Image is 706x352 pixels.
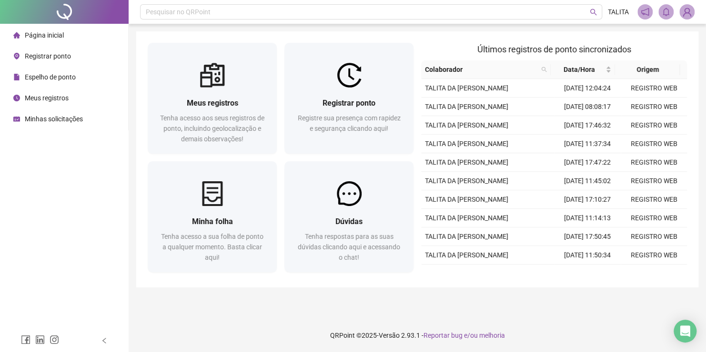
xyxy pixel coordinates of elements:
[298,233,400,261] span: Tenha respostas para as suas dúvidas clicando aqui e acessando o chat!
[35,335,45,344] span: linkedin
[621,209,687,227] td: REGISTRO WEB
[539,62,549,77] span: search
[621,116,687,135] td: REGISTRO WEB
[25,94,69,102] span: Meus registros
[424,332,505,339] span: Reportar bug e/ou melhoria
[25,115,83,123] span: Minhas solicitações
[25,73,76,81] span: Espelho de ponto
[148,161,277,272] a: Minha folhaTenha acesso a sua folha de ponto a qualquer momento. Basta clicar aqui!
[323,98,375,108] span: Registrar ponto
[129,319,706,352] footer: QRPoint © 2025 - 2.93.1 -
[298,114,401,132] span: Registre sua presença com rapidez e segurança clicando aqui!
[187,98,238,108] span: Meus registros
[160,114,264,143] span: Tenha acesso aos seus registros de ponto, incluindo geolocalização e demais observações!
[680,5,694,19] img: 94620
[621,227,687,246] td: REGISTRO WEB
[554,227,621,246] td: [DATE] 17:50:45
[554,172,621,190] td: [DATE] 11:45:02
[379,332,400,339] span: Versão
[555,64,604,75] span: Data/Hora
[425,140,508,147] span: TALITA DA [PERSON_NAME]
[621,153,687,172] td: REGISTRO WEB
[25,52,71,60] span: Registrar ponto
[425,251,508,259] span: TALITA DA [PERSON_NAME]
[551,60,615,79] th: Data/Hora
[541,67,547,72] span: search
[284,43,414,154] a: Registrar pontoRegistre sua presença com rapidez e segurança clicando aqui!
[621,98,687,116] td: REGISTRO WEB
[621,190,687,209] td: REGISTRO WEB
[674,320,696,342] div: Open Intercom Messenger
[554,190,621,209] td: [DATE] 17:10:27
[554,98,621,116] td: [DATE] 08:08:17
[554,246,621,264] td: [DATE] 11:50:34
[621,79,687,98] td: REGISTRO WEB
[615,60,680,79] th: Origem
[554,209,621,227] td: [DATE] 11:14:13
[554,264,621,283] td: [DATE] 16:44:24
[662,8,670,16] span: bell
[335,217,363,226] span: Dúvidas
[554,79,621,98] td: [DATE] 12:04:24
[425,103,508,110] span: TALITA DA [PERSON_NAME]
[425,177,508,185] span: TALITA DA [PERSON_NAME]
[161,233,263,261] span: Tenha acesso a sua folha de ponto a qualquer momento. Basta clicar aqui!
[13,74,20,80] span: file
[13,95,20,101] span: clock-circle
[554,116,621,135] td: [DATE] 17:46:32
[13,32,20,39] span: home
[608,7,629,17] span: TALITA
[13,116,20,122] span: schedule
[425,233,508,240] span: TALITA DA [PERSON_NAME]
[554,153,621,172] td: [DATE] 17:47:22
[21,335,30,344] span: facebook
[590,9,597,16] span: search
[477,44,631,54] span: Últimos registros de ponto sincronizados
[425,158,508,166] span: TALITA DA [PERSON_NAME]
[101,337,108,344] span: left
[284,161,414,272] a: DúvidasTenha respostas para as suas dúvidas clicando aqui e acessando o chat!
[621,135,687,153] td: REGISTRO WEB
[192,217,233,226] span: Minha folha
[425,196,508,203] span: TALITA DA [PERSON_NAME]
[148,43,277,154] a: Meus registrosTenha acesso aos seus registros de ponto, incluindo geolocalização e demais observa...
[621,172,687,190] td: REGISTRO WEB
[425,84,508,92] span: TALITA DA [PERSON_NAME]
[621,264,687,283] td: REGISTRO WEB
[13,53,20,59] span: environment
[554,135,621,153] td: [DATE] 11:37:34
[425,121,508,129] span: TALITA DA [PERSON_NAME]
[621,246,687,264] td: REGISTRO WEB
[641,8,649,16] span: notification
[425,64,537,75] span: Colaborador
[50,335,59,344] span: instagram
[25,31,64,39] span: Página inicial
[425,214,508,222] span: TALITA DA [PERSON_NAME]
